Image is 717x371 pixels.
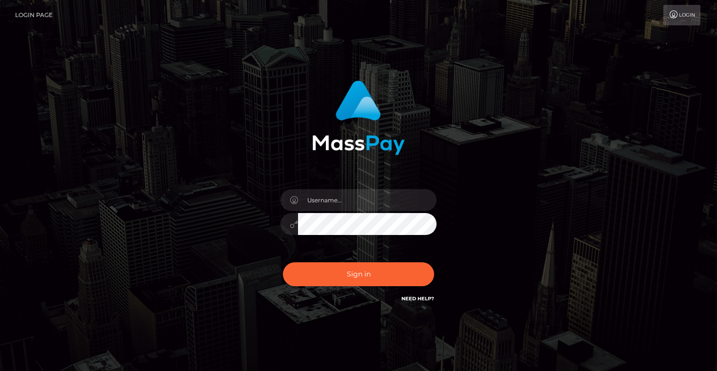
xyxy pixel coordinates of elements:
[401,295,434,302] a: Need Help?
[312,80,405,155] img: MassPay Login
[15,5,53,25] a: Login Page
[298,189,437,211] input: Username...
[663,5,700,25] a: Login
[283,262,434,286] button: Sign in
